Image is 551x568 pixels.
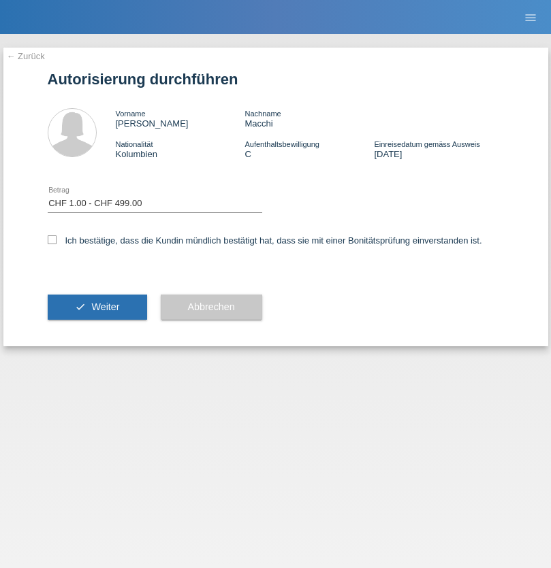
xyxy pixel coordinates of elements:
[116,140,153,148] span: Nationalität
[188,301,235,312] span: Abbrechen
[48,295,147,320] button: check Weiter
[116,110,146,118] span: Vorname
[48,71,504,88] h1: Autorisierung durchführen
[116,108,245,129] div: [PERSON_NAME]
[245,108,374,129] div: Macchi
[91,301,119,312] span: Weiter
[7,51,45,61] a: ← Zurück
[374,139,503,159] div: [DATE]
[245,139,374,159] div: C
[245,110,281,118] span: Nachname
[245,140,319,148] span: Aufenthaltsbewilligung
[48,235,482,246] label: Ich bestätige, dass die Kundin mündlich bestätigt hat, dass sie mit einer Bonitätsprüfung einvers...
[517,13,544,21] a: menu
[116,139,245,159] div: Kolumbien
[75,301,86,312] i: check
[524,11,537,24] i: menu
[374,140,479,148] span: Einreisedatum gemäss Ausweis
[161,295,262,320] button: Abbrechen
